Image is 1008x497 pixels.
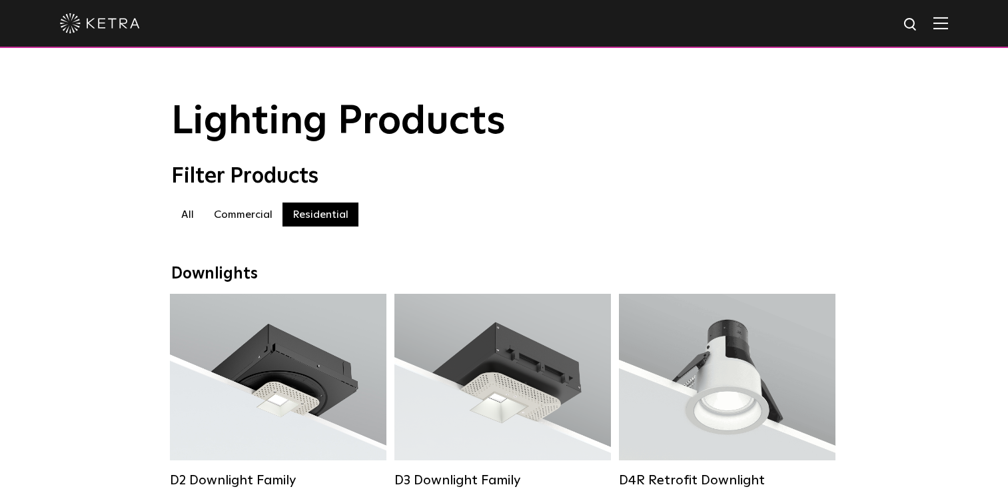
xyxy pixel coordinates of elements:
[282,203,358,227] label: Residential
[170,472,386,488] div: D2 Downlight Family
[60,13,140,33] img: ketra-logo-2019-white
[933,17,948,29] img: Hamburger%20Nav.svg
[619,294,835,488] a: D4R Retrofit Downlight Lumen Output:800Colors:White / BlackBeam Angles:15° / 25° / 40° / 60°Watta...
[204,203,282,227] label: Commercial
[171,164,837,189] div: Filter Products
[903,17,919,33] img: search icon
[171,102,506,142] span: Lighting Products
[171,203,204,227] label: All
[170,294,386,488] a: D2 Downlight Family Lumen Output:1200Colors:White / Black / Gloss Black / Silver / Bronze / Silve...
[619,472,835,488] div: D4R Retrofit Downlight
[394,294,611,488] a: D3 Downlight Family Lumen Output:700 / 900 / 1100Colors:White / Black / Silver / Bronze / Paintab...
[394,472,611,488] div: D3 Downlight Family
[171,264,837,284] div: Downlights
